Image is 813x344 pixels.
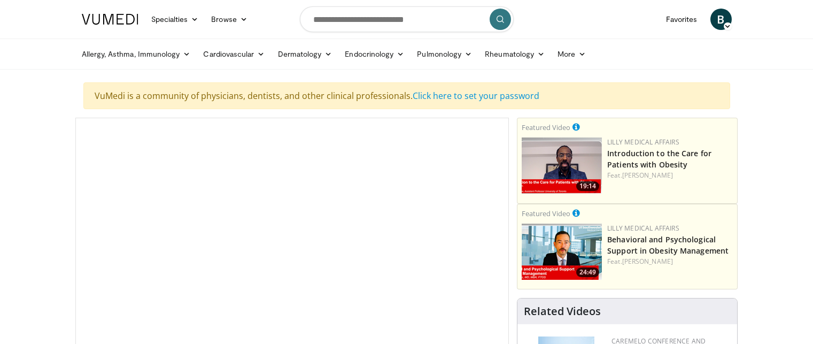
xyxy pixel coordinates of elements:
[576,267,599,277] span: 24:49
[272,43,339,65] a: Dermatology
[622,171,673,180] a: [PERSON_NAME]
[145,9,205,30] a: Specialties
[551,43,592,65] a: More
[478,43,551,65] a: Rheumatology
[522,137,602,194] img: acc2e291-ced4-4dd5-b17b-d06994da28f3.png.150x105_q85_crop-smart_upscale.png
[75,43,197,65] a: Allergy, Asthma, Immunology
[300,6,514,32] input: Search topics, interventions
[205,9,254,30] a: Browse
[607,137,679,147] a: Lilly Medical Affairs
[607,171,733,180] div: Feat.
[607,148,711,170] a: Introduction to the Care for Patients with Obesity
[607,224,679,233] a: Lilly Medical Affairs
[576,181,599,191] span: 19:14
[607,234,729,256] a: Behavioral and Psychological Support in Obesity Management
[338,43,411,65] a: Endocrinology
[607,257,733,266] div: Feat.
[524,305,601,318] h4: Related Videos
[82,14,138,25] img: VuMedi Logo
[522,224,602,280] img: ba3304f6-7838-4e41-9c0f-2e31ebde6754.png.150x105_q85_crop-smart_upscale.png
[522,137,602,194] a: 19:14
[522,209,570,218] small: Featured Video
[522,224,602,280] a: 24:49
[622,257,673,266] a: [PERSON_NAME]
[197,43,271,65] a: Cardiovascular
[411,43,478,65] a: Pulmonology
[660,9,704,30] a: Favorites
[413,90,539,102] a: Click here to set your password
[83,82,730,109] div: VuMedi is a community of physicians, dentists, and other clinical professionals.
[710,9,732,30] a: B
[522,123,570,132] small: Featured Video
